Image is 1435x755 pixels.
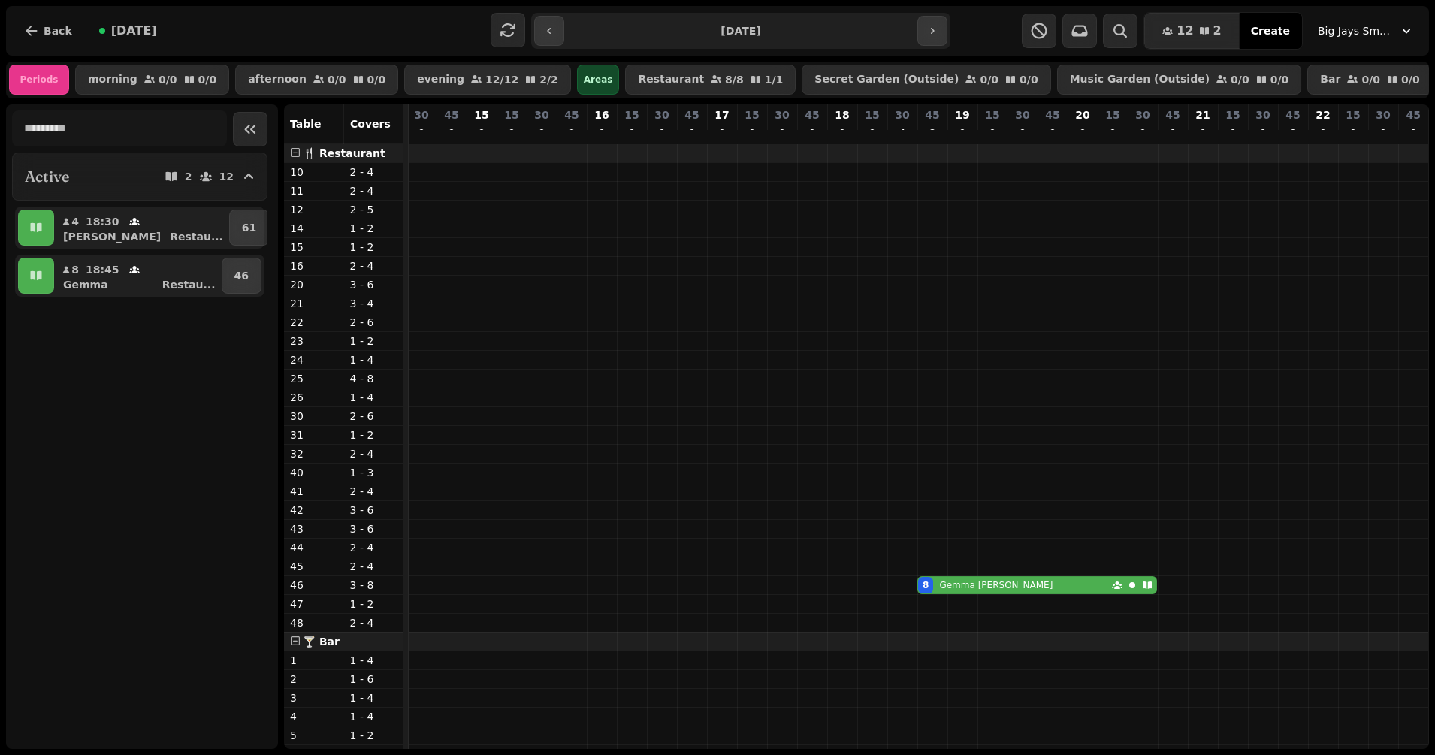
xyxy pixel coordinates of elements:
p: 1 - 4 [350,352,398,367]
p: 0 [446,125,458,140]
button: afternoon0/00/0 [235,65,398,95]
p: 0 [1017,125,1029,140]
p: 15 [865,107,879,122]
p: 1 - 4 [350,690,398,705]
p: Music Garden (Outside) [1070,74,1210,86]
p: 0 [1137,125,1149,140]
p: 3 - 6 [350,521,398,536]
p: 2 [290,672,338,687]
p: 0 [1167,125,1179,140]
p: 0 / 0 [198,74,217,85]
button: Bar0/00/0 [1307,65,1432,95]
p: 30 [1135,107,1150,122]
p: 45 [1285,107,1300,122]
button: Music Garden (Outside)0/00/0 [1057,65,1302,95]
button: 46 [222,258,261,294]
p: 1 - 3 [350,465,398,480]
span: [DATE] [111,25,157,37]
p: 45 [564,107,579,122]
p: 16 [290,258,338,273]
p: 30 [1376,107,1390,122]
span: 🍴 Restaurant [303,147,385,159]
p: 4 [290,709,338,724]
p: 30 [895,107,909,122]
p: 2 / 2 [539,74,558,85]
p: 0 [415,125,427,140]
p: 0 [1197,125,1209,140]
p: 45 [1406,107,1421,122]
p: 61 [242,220,256,235]
p: 45 [684,107,699,122]
p: 8 / 8 [725,74,744,85]
p: 15 [745,107,759,122]
p: afternoon [248,74,307,86]
p: 0 [686,125,698,140]
p: 12 [290,202,338,217]
span: Covers [350,118,391,130]
p: 42 [290,503,338,518]
p: 21 [1195,107,1210,122]
p: 0 / 0 [328,74,346,85]
p: 20 [1075,107,1089,122]
p: 18:45 [86,262,119,277]
p: 5 [290,728,338,743]
p: 3 [290,690,338,705]
span: 2 [1213,25,1222,37]
p: 0 [656,125,668,140]
p: 3 - 4 [350,296,398,311]
p: 1 - 4 [350,709,398,724]
p: 0 [716,125,728,140]
span: Big Jays Smokehouse [1318,23,1393,38]
p: 19 [955,107,969,122]
p: 0 [1347,125,1359,140]
p: 15 [624,107,639,122]
p: 47 [290,596,338,612]
p: evening [417,74,464,86]
p: 11 [290,183,338,198]
button: Back [12,13,84,49]
p: 2 - 4 [350,615,398,630]
p: 1 / 1 [765,74,784,85]
p: Restaurant [638,74,704,86]
p: 2 - 4 [350,540,398,555]
p: 30 [414,107,428,122]
p: 45 [444,107,458,122]
p: 0 [1377,125,1389,140]
p: 1 - 2 [350,221,398,236]
p: 44 [290,540,338,555]
p: 0 [1317,125,1329,140]
p: 16 [594,107,609,122]
h2: Active [25,166,70,187]
p: 0 [1047,125,1059,140]
p: 2 - 4 [350,484,398,499]
button: evening12/122/2 [404,65,571,95]
p: 0 [596,125,608,140]
p: 0 [1227,125,1239,140]
p: 0 / 0 [1361,74,1380,85]
p: 25 [290,371,338,386]
p: 45 [290,559,338,574]
p: 0 [836,125,848,140]
p: 15 [474,107,488,122]
p: 15 [985,107,999,122]
p: 14 [290,221,338,236]
p: 1 [290,653,338,668]
p: 46 [290,578,338,593]
p: 2 - 6 [350,315,398,330]
p: 0 [1287,125,1299,140]
span: Back [44,26,72,36]
p: 32 [290,446,338,461]
div: Areas [577,65,620,95]
p: [PERSON_NAME] [63,229,161,244]
button: Secret Garden (Outside)0/00/0 [802,65,1050,95]
button: 122 [1144,13,1239,49]
p: 20 [290,277,338,292]
span: Create [1251,26,1290,36]
p: 4 [896,125,908,140]
span: Table [290,118,322,130]
p: 30 [775,107,789,122]
p: 0 [986,125,998,140]
p: 23 [290,334,338,349]
p: 18 [835,107,849,122]
p: Restau ... [162,277,216,292]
